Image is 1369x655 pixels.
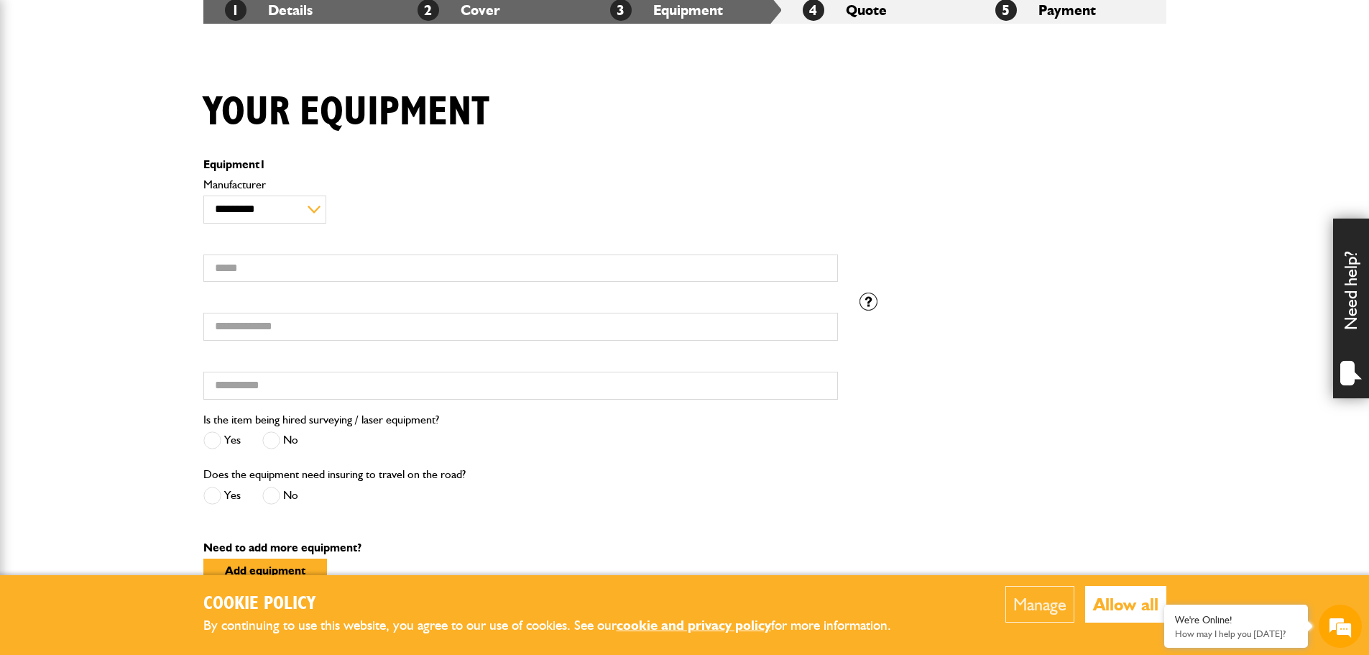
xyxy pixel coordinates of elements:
a: 2Cover [418,1,500,19]
label: Manufacturer [203,179,838,191]
button: Allow all [1085,586,1166,623]
a: 1Details [225,1,313,19]
label: Does the equipment need insuring to travel on the road? [203,469,466,480]
h2: Cookie Policy [203,593,915,615]
label: Yes [203,431,241,449]
label: No [262,487,298,505]
label: Yes [203,487,241,505]
p: Need to add more equipment? [203,542,1166,554]
label: Is the item being hired surveying / laser equipment? [203,414,439,426]
span: 1 [259,157,266,171]
div: We're Online! [1175,614,1297,626]
p: How may I help you today? [1175,628,1297,639]
button: Manage [1005,586,1074,623]
h1: Your equipment [203,88,489,137]
button: Add equipment [203,559,327,582]
p: Equipment [203,159,838,170]
label: No [262,431,298,449]
p: By continuing to use this website, you agree to our use of cookies. See our for more information. [203,615,915,637]
a: cookie and privacy policy [617,617,771,633]
div: Need help? [1333,219,1369,398]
